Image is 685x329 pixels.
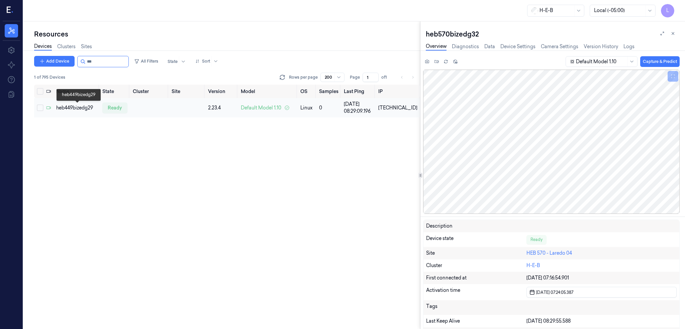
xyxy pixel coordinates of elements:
[500,43,535,50] a: Device Settings
[426,250,526,257] div: Site
[541,43,578,50] a: Camera Settings
[341,85,376,98] th: Last Ping
[300,104,314,111] p: linux
[37,104,43,111] button: Select row
[131,56,161,67] button: All Filters
[526,262,540,268] a: H-E-B
[241,104,281,111] span: Default Model 1.10
[526,274,677,281] div: [DATE] 07:16:54.901
[130,85,169,98] th: Cluster
[102,102,127,113] div: ready
[426,223,526,230] div: Description
[426,262,526,269] div: Cluster
[289,74,318,80] p: Rows per page
[34,43,52,51] a: Devices
[426,287,526,298] div: Activation time
[526,287,677,298] button: [DATE] 07:24:05.387
[426,318,526,325] div: Last Keep Alive
[526,250,572,256] a: HEB 570 - Laredo 04
[100,85,130,98] th: State
[350,74,360,80] span: Page
[426,43,447,51] a: Overview
[34,29,420,39] div: Resources
[208,104,235,111] div: 2.23.4
[54,85,99,98] th: Name
[584,43,618,50] a: Version History
[81,43,92,50] a: Sites
[57,43,76,50] a: Clusters
[344,101,373,115] div: [DATE] 08:29:09.196
[378,104,417,111] div: [TECHNICAL_ID]
[426,274,526,281] div: First connected at
[205,85,238,98] th: Version
[397,73,417,82] nav: pagination
[426,235,526,244] div: Device state
[34,56,75,67] button: Add Device
[376,85,420,98] th: IP
[526,235,547,244] div: Ready
[169,85,205,98] th: Site
[426,303,526,312] div: Tags
[452,43,479,50] a: Diagnostics
[298,85,316,98] th: OS
[34,74,65,80] span: 1 of 795 Devices
[316,85,341,98] th: Samples
[526,318,677,325] div: [DATE] 08:29:55.588
[484,43,495,50] a: Data
[535,289,573,296] span: [DATE] 07:24:05.387
[238,85,298,98] th: Model
[623,43,634,50] a: Logs
[37,88,43,95] button: Select all
[661,4,674,17] button: L
[56,104,97,111] div: heb449bizedg29
[381,74,392,80] span: of 1
[640,56,680,67] button: Capture & Predict
[426,29,680,39] div: heb570bizedg32
[319,104,338,111] div: 0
